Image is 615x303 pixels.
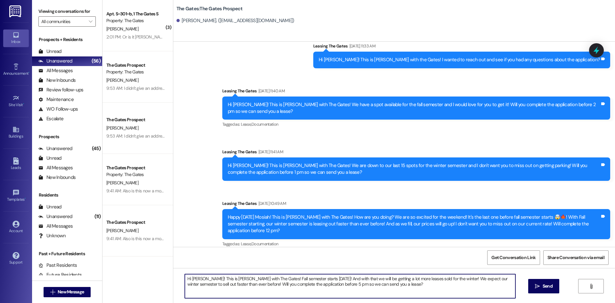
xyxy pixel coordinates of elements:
[106,69,166,75] div: Property: The Gates
[106,116,166,123] div: The Gates Prospect
[348,43,375,49] div: [DATE] 11:33 AM
[106,34,209,40] div: 2:01 PM: Or is it [PERSON_NAME] and [PERSON_NAME]
[313,43,610,52] div: Leasing The Gates
[38,272,82,278] div: Future Residents
[222,148,610,157] div: Leasing The Gates
[106,125,138,131] span: [PERSON_NAME]
[3,93,29,110] a: Site Visit •
[32,133,102,140] div: Prospects
[3,29,29,47] a: Inbox
[32,192,102,198] div: Residents
[38,87,83,93] div: Review follow-ups
[3,124,29,141] a: Buildings
[547,254,604,261] span: Share Conversation via email
[93,212,102,222] div: (11)
[38,213,72,220] div: Unanswered
[38,232,66,239] div: Unknown
[38,145,72,152] div: Unanswered
[38,174,76,181] div: New Inbounds
[3,187,29,205] a: Templates •
[106,228,138,233] span: [PERSON_NAME]
[106,85,277,91] div: 9:53 AM: I didn't give an address so I can come pick it up! I'm here in [GEOGRAPHIC_DATA] :)
[106,188,276,194] div: 9:41 AM: Also is this now a monthly fee because unthought we paid for the entire semester?
[106,219,166,226] div: The Gates Prospect
[241,241,251,247] span: Lease ,
[38,155,61,162] div: Unread
[38,6,96,16] label: Viewing conversations for
[38,77,76,84] div: New Inbounds
[89,19,92,24] i: 
[32,36,102,43] div: Prospects + Residents
[528,279,559,293] button: Send
[32,250,102,257] div: Past + Future Residents
[106,171,166,178] div: Property: The Gates
[41,16,86,27] input: All communities
[228,162,600,176] div: Hi [PERSON_NAME]! This is [PERSON_NAME] with The Gates! We are down to our last 15 spots for the ...
[38,223,73,230] div: All Messages
[106,180,138,186] span: [PERSON_NAME]
[38,58,72,64] div: Unanswered
[106,26,138,32] span: [PERSON_NAME]
[491,254,536,261] span: Get Conversation Link
[23,102,24,106] span: •
[241,122,251,127] span: Lease ,
[257,88,285,94] div: [DATE] 11:40 AM
[589,284,594,289] i: 
[38,204,61,210] div: Unread
[185,274,515,298] textarea: Hi [PERSON_NAME]! This is [PERSON_NAME] with The Gates! Fall semester starts [DATE]! And with tha...
[38,115,63,122] div: Escalate
[222,88,610,97] div: Leasing The Gates
[106,133,277,139] div: 9:53 AM: I didn't give an address so I can come pick it up! I'm here in [GEOGRAPHIC_DATA] :)
[543,283,553,290] span: Send
[319,56,600,63] div: Hi [PERSON_NAME]! This is [PERSON_NAME] with the Gates! I wanted to reach out and see if you had ...
[106,62,166,69] div: The Gates Prospect
[3,156,29,173] a: Leads
[251,241,278,247] span: Documentation
[176,17,294,24] div: [PERSON_NAME]. ([EMAIL_ADDRESS][DOMAIN_NAME])
[50,290,55,295] i: 
[38,67,73,74] div: All Messages
[44,287,91,297] button: New Message
[38,48,61,55] div: Unread
[176,5,242,12] b: The Gates: The Gates Prospect
[222,120,610,129] div: Tagged as:
[90,144,102,154] div: (45)
[106,164,166,171] div: The Gates Prospect
[222,239,610,248] div: Tagged as:
[487,250,540,265] button: Get Conversation Link
[535,284,540,289] i: 
[9,5,22,17] img: ResiDesk Logo
[106,77,138,83] span: [PERSON_NAME]
[228,101,600,115] div: Hi [PERSON_NAME]! This is [PERSON_NAME] with The Gates! We have a spot available for the fall sem...
[257,148,283,155] div: [DATE] 11:41 AM
[257,200,286,207] div: [DATE] 10:49 AM
[251,122,278,127] span: Documentation
[90,56,102,66] div: (56)
[3,250,29,267] a: Support
[38,164,73,171] div: All Messages
[3,219,29,236] a: Account
[106,236,276,241] div: 9:41 AM: Also is this now a monthly fee because unthought we paid for the entire semester?
[38,96,74,103] div: Maintenance
[228,214,600,234] div: Happy [DATE] Mosiah! This is [PERSON_NAME] with The Gates! How are you doing? We are so excited f...
[543,250,609,265] button: Share Conversation via email
[38,262,77,269] div: Past Residents
[38,106,78,113] div: WO Follow-ups
[106,11,166,17] div: Apt. S~301~b, 1 The Gates S
[106,17,166,24] div: Property: The Gates
[58,289,84,295] span: New Message
[222,200,610,209] div: Leasing The Gates
[25,196,26,201] span: •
